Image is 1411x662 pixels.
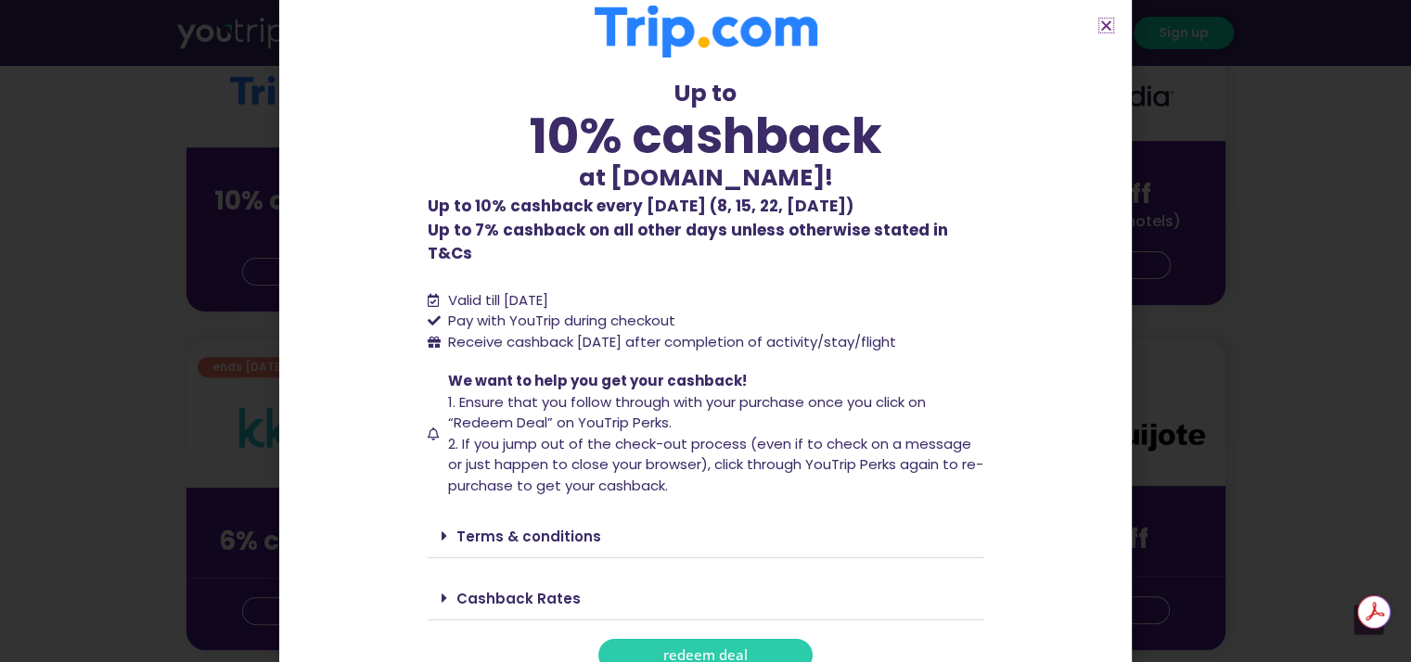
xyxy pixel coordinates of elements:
[428,577,984,620] div: Cashback Rates
[448,290,548,310] span: Valid till [DATE]
[448,371,747,390] span: We want to help you get your cashback!
[428,76,984,195] div: Up to at [DOMAIN_NAME]!
[448,392,926,433] span: 1. Ensure that you follow through with your purchase once you click on “Redeem Deal” on YouTrip P...
[456,527,601,546] a: Terms & conditions
[448,434,983,495] span: 2. If you jump out of the check-out process (even if to check on a message or just happen to clos...
[663,648,748,662] span: redeem deal
[448,332,896,351] span: Receive cashback [DATE] after completion of activity/stay/flight
[1099,19,1113,32] a: Close
[428,195,853,217] b: Up to 10% cashback every [DATE] (8, 15, 22, [DATE])
[428,195,984,266] p: Up to 7% cashback on all other days unless otherwise stated in T&Cs
[456,589,581,608] a: Cashback Rates
[443,311,675,332] span: Pay with YouTrip during checkout
[428,515,984,558] div: Terms & conditions
[428,111,984,160] div: 10% cashback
